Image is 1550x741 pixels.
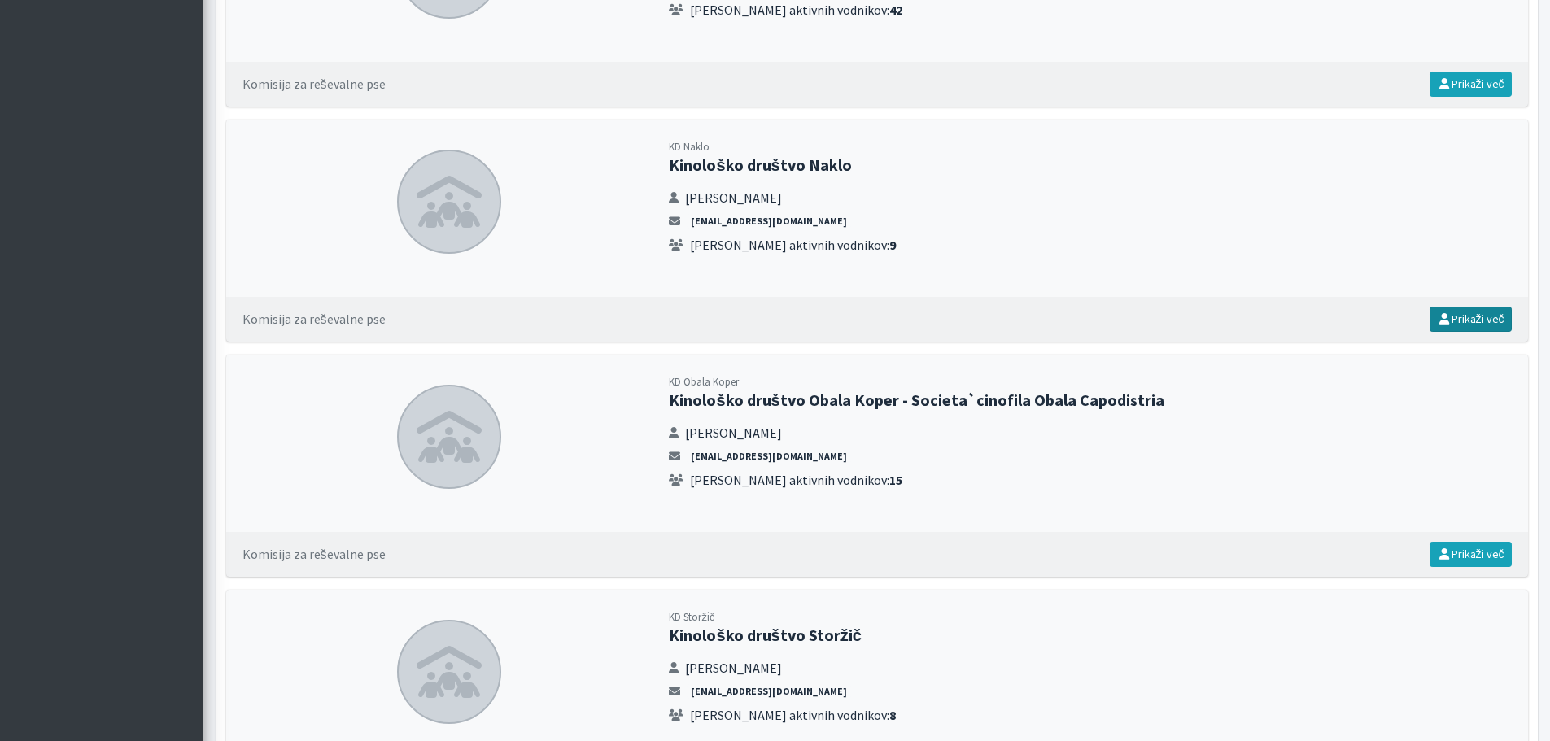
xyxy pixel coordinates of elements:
[669,625,1511,645] h2: Kinološko društvo Storžič
[889,472,902,488] strong: 15
[685,658,782,678] span: [PERSON_NAME]
[669,610,714,623] small: KD Storžič
[242,74,386,94] div: Komisija za reševalne pse
[669,390,1511,410] h2: Kinološko društvo Obala Koper - Societa`cinofila Obala Capodistria
[889,2,902,18] strong: 42
[687,214,851,229] a: [EMAIL_ADDRESS][DOMAIN_NAME]
[690,235,896,255] span: [PERSON_NAME] aktivnih vodnikov:
[687,684,851,699] a: [EMAIL_ADDRESS][DOMAIN_NAME]
[685,188,782,207] span: [PERSON_NAME]
[685,423,782,442] span: [PERSON_NAME]
[242,544,386,564] div: Komisija za reševalne pse
[242,309,386,329] div: Komisija za reševalne pse
[889,237,896,253] strong: 9
[690,470,902,490] span: [PERSON_NAME] aktivnih vodnikov:
[669,155,1511,175] h2: Kinološko društvo Naklo
[1430,542,1512,567] a: Prikaži več
[687,449,851,464] a: [EMAIL_ADDRESS][DOMAIN_NAME]
[1430,307,1512,332] a: Prikaži več
[889,707,896,723] strong: 8
[1430,72,1512,97] a: Prikaži več
[669,140,710,153] small: KD Naklo
[669,375,739,388] small: KD Obala Koper
[690,705,896,725] span: [PERSON_NAME] aktivnih vodnikov:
